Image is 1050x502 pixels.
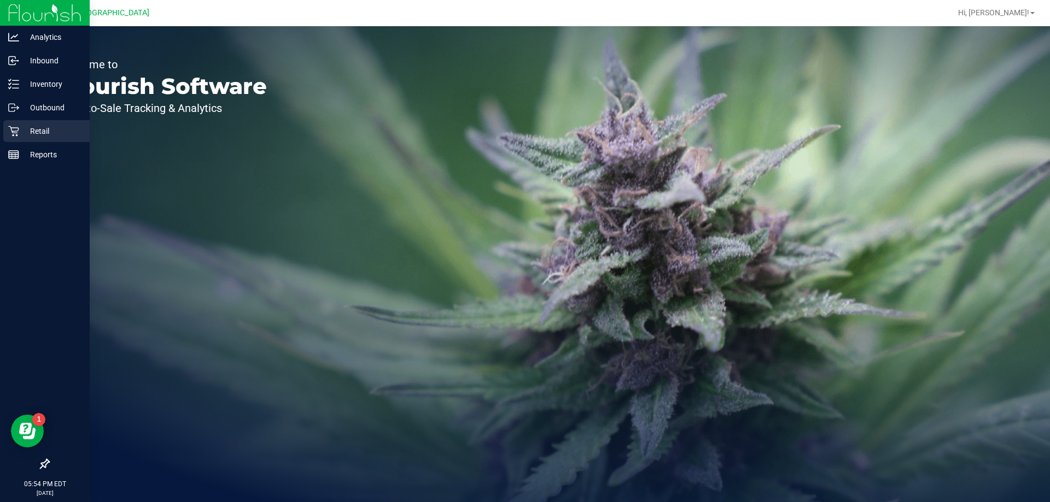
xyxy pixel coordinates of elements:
[5,479,85,489] p: 05:54 PM EDT
[19,78,85,91] p: Inventory
[8,32,19,43] inline-svg: Analytics
[59,75,267,97] p: Flourish Software
[19,148,85,161] p: Reports
[8,149,19,160] inline-svg: Reports
[958,8,1029,17] span: Hi, [PERSON_NAME]!
[19,31,85,44] p: Analytics
[32,413,45,426] iframe: Resource center unread badge
[8,55,19,66] inline-svg: Inbound
[19,101,85,114] p: Outbound
[11,415,44,447] iframe: Resource center
[8,102,19,113] inline-svg: Outbound
[5,489,85,497] p: [DATE]
[19,54,85,67] p: Inbound
[8,79,19,90] inline-svg: Inventory
[19,125,85,138] p: Retail
[8,126,19,137] inline-svg: Retail
[59,59,267,70] p: Welcome to
[74,8,149,17] span: [GEOGRAPHIC_DATA]
[59,103,267,114] p: Seed-to-Sale Tracking & Analytics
